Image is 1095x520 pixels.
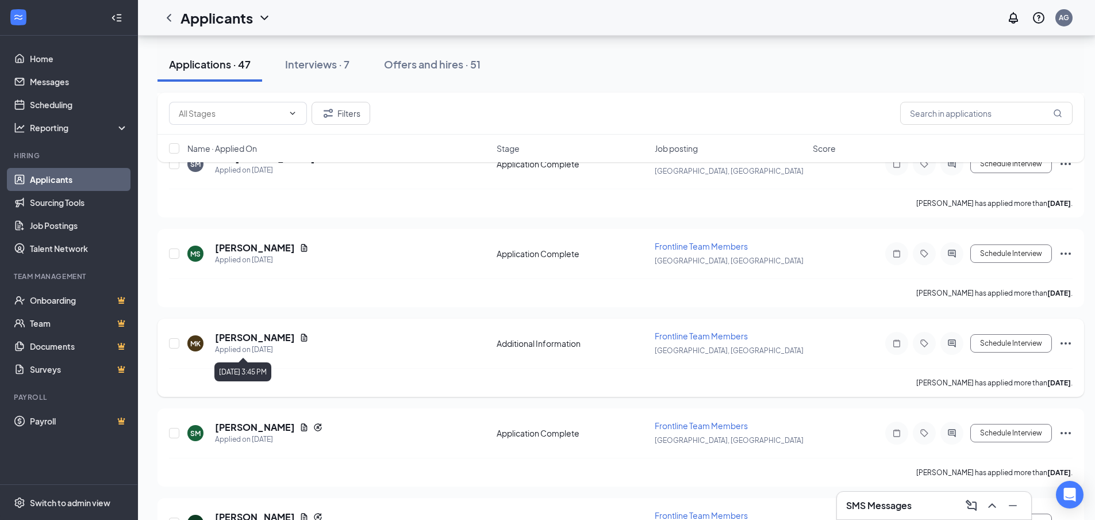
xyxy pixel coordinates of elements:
h5: [PERSON_NAME] [215,331,295,344]
button: Schedule Interview [970,244,1052,263]
h1: Applicants [180,8,253,28]
svg: QuestionInfo [1032,11,1046,25]
svg: Note [890,249,904,258]
span: [GEOGRAPHIC_DATA], [GEOGRAPHIC_DATA] [655,346,804,355]
a: DocumentsCrown [30,335,128,358]
div: Hiring [14,151,126,160]
svg: Ellipses [1059,247,1073,261]
svg: Ellipses [1059,426,1073,440]
button: Schedule Interview [970,424,1052,442]
svg: ChevronDown [258,11,271,25]
svg: Note [890,429,904,438]
b: [DATE] [1047,199,1071,208]
div: Team Management [14,272,126,281]
div: Application Complete [497,427,648,439]
a: Applicants [30,168,128,191]
div: Interviews · 7 [285,57,349,71]
span: Frontline Team Members [655,241,748,251]
svg: Filter [321,106,335,120]
div: Applications · 47 [169,57,251,71]
svg: ChevronDown [288,109,297,118]
a: SurveysCrown [30,358,128,381]
div: Offers and hires · 51 [384,57,481,71]
p: [PERSON_NAME] has applied more than . [916,198,1073,208]
svg: Document [299,243,309,253]
button: ChevronUp [983,496,1001,515]
a: Home [30,47,128,70]
div: AG [1059,13,1069,22]
svg: Ellipses [1059,337,1073,350]
a: Job Postings [30,214,128,237]
h5: [PERSON_NAME] [215,242,295,254]
b: [DATE] [1047,378,1071,387]
a: Talent Network [30,237,128,260]
div: SM [190,429,201,438]
svg: Document [299,423,309,432]
svg: Reapply [313,423,322,432]
span: Name · Applied On [187,143,257,154]
a: OnboardingCrown [30,289,128,312]
h3: SMS Messages [846,499,912,512]
svg: Document [299,333,309,342]
svg: ActiveChat [945,249,959,258]
a: Sourcing Tools [30,191,128,214]
button: ComposeMessage [962,496,981,515]
b: [DATE] [1047,468,1071,477]
svg: Notifications [1006,11,1020,25]
svg: ChevronLeft [162,11,176,25]
div: Applied on [DATE] [215,254,309,266]
a: Scheduling [30,93,128,116]
svg: Analysis [14,122,25,133]
div: Payroll [14,392,126,402]
span: Frontline Team Members [655,420,748,431]
p: [PERSON_NAME] has applied more than . [916,288,1073,298]
svg: Note [890,339,904,348]
svg: Tag [917,249,931,258]
button: Minimize [1004,496,1022,515]
div: MK [190,339,201,349]
div: MS [190,249,201,259]
svg: Settings [14,497,25,508]
a: Messages [30,70,128,93]
svg: ChevronUp [985,499,999,513]
svg: Tag [917,339,931,348]
div: Applied on [DATE] [215,344,309,355]
svg: ActiveChat [945,429,959,438]
svg: Minimize [1006,499,1020,513]
span: [GEOGRAPHIC_DATA], [GEOGRAPHIC_DATA] [655,257,804,265]
svg: MagnifyingGlass [1053,109,1062,118]
p: [PERSON_NAME] has applied more than . [916,468,1073,477]
button: Schedule Interview [970,334,1052,353]
div: [DATE] 3:45 PM [214,362,271,381]
div: Additional Information [497,338,648,349]
input: Search in applications [900,102,1073,125]
input: All Stages [179,107,283,120]
span: Stage [497,143,520,154]
p: [PERSON_NAME] has applied more than . [916,378,1073,388]
div: Switch to admin view [30,497,110,508]
a: TeamCrown [30,312,128,335]
span: Score [813,143,836,154]
div: Applied on [DATE] [215,434,322,445]
div: Open Intercom Messenger [1056,481,1084,508]
svg: Collapse [111,12,122,24]
svg: WorkstreamLogo [13,12,24,23]
div: Reporting [30,122,129,133]
a: PayrollCrown [30,410,128,433]
span: [GEOGRAPHIC_DATA], [GEOGRAPHIC_DATA] [655,436,804,445]
svg: ComposeMessage [965,499,978,513]
span: Frontline Team Members [655,331,748,341]
svg: ActiveChat [945,339,959,348]
span: Job posting [655,143,698,154]
h5: [PERSON_NAME] [215,421,295,434]
button: Filter Filters [312,102,370,125]
div: Application Complete [497,248,648,259]
b: [DATE] [1047,289,1071,297]
svg: Tag [917,429,931,438]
